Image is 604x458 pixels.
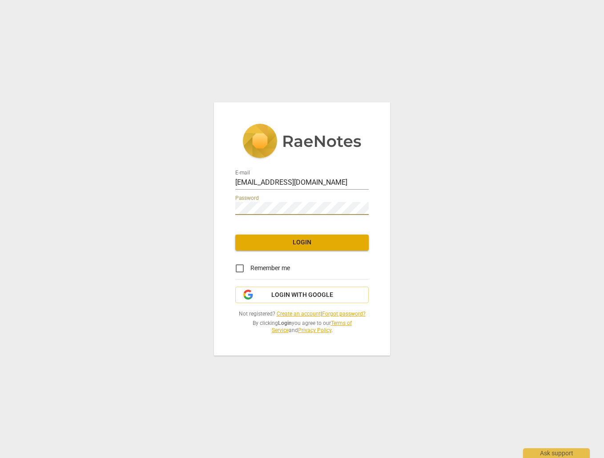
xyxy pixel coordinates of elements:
span: Not registered? | [235,310,369,318]
span: By clicking you agree to our and . [235,320,369,334]
span: Login with Google [271,291,333,300]
span: Login [242,238,362,247]
span: Remember me [250,263,290,273]
b: Login [278,320,292,326]
a: Privacy Policy [298,327,331,333]
button: Login with Google [235,287,369,304]
div: Ask support [523,448,590,458]
label: E-mail [235,170,250,175]
img: 5ac2273c67554f335776073100b6d88f.svg [242,124,362,160]
a: Create an account [277,311,321,317]
label: Password [235,195,259,201]
a: Terms of Service [272,320,352,334]
button: Login [235,235,369,251]
a: Forgot password? [322,311,366,317]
